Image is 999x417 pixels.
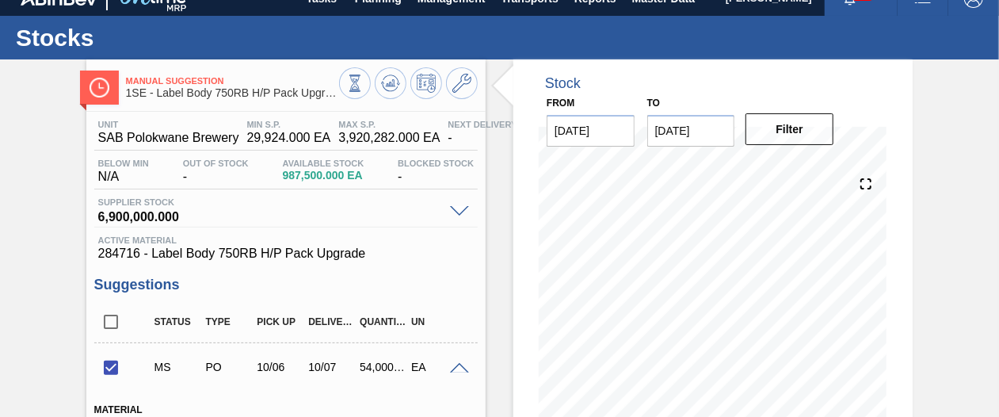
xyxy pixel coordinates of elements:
button: Schedule Inventory [410,67,442,99]
div: Manual Suggestion [151,361,205,373]
span: Next Delivery [448,120,517,129]
span: 987,500.000 EA [283,170,364,182]
span: Below Min [98,159,149,168]
div: EA [407,361,462,373]
div: Quantity [356,316,410,327]
label: Material [94,404,143,415]
div: - [444,120,520,145]
span: SAB Polokwane Brewery [98,131,239,145]
span: MAX S.P. [338,120,440,129]
span: Available Stock [283,159,364,168]
div: - [179,159,253,184]
div: N/A [94,159,153,184]
span: Blocked Stock [398,159,474,168]
span: 6,900,000.000 [98,207,442,223]
label: From [547,98,574,109]
button: Stocks Overview [339,67,371,99]
button: Go to Master Data / General [446,67,478,99]
div: UN [407,316,462,327]
div: Stock [545,75,581,92]
span: Active Material [98,235,474,245]
span: 29,924.000 EA [246,131,330,145]
div: - [394,159,478,184]
span: Unit [98,120,239,129]
div: Status [151,316,205,327]
div: Delivery [304,316,359,327]
span: 3,920,282.000 EA [338,131,440,145]
div: 10/07/2025 [304,361,359,373]
div: 10/06/2025 [253,361,307,373]
h3: Suggestions [94,277,478,293]
input: mm/dd/yyyy [647,115,735,147]
label: to [647,98,660,109]
span: Manual Suggestion [126,76,339,86]
span: 284716 - Label Body 750RB H/P Pack Upgrade [98,247,474,261]
button: Filter [745,113,833,145]
span: Out Of Stock [183,159,249,168]
span: MIN S.P. [246,120,330,129]
img: Ícone [90,78,109,98]
h1: Stocks [16,29,297,47]
span: 1SE - Label Body 750RB H/P Pack Upgrade [126,87,339,99]
div: Type [202,316,257,327]
button: Update Chart [375,67,406,99]
div: Purchase order [202,361,257,373]
div: 54,000,000,000.000 [356,361,410,373]
input: mm/dd/yyyy [547,115,635,147]
div: Pick up [253,316,307,327]
span: Supplier Stock [98,197,442,207]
